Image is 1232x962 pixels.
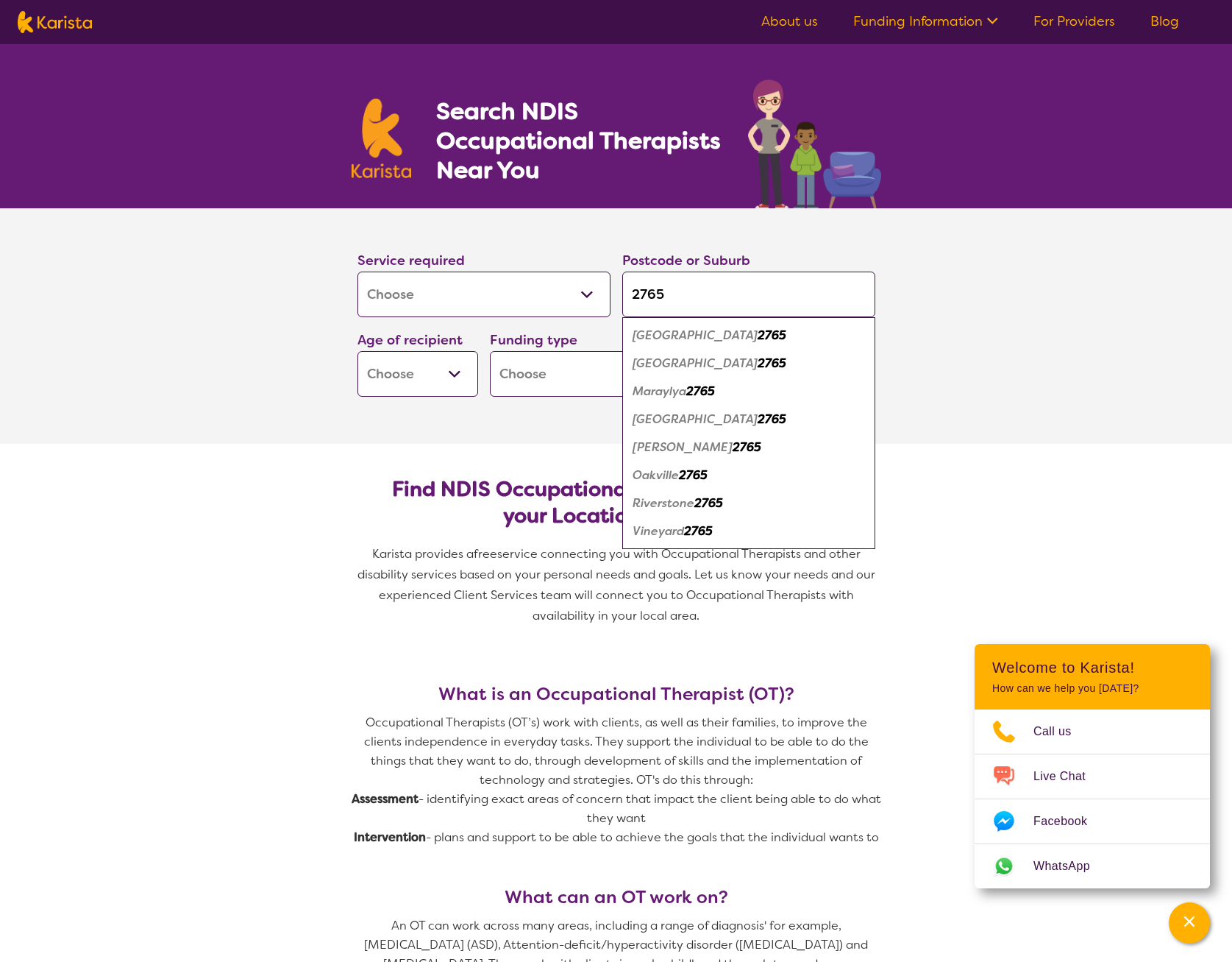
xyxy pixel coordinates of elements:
[357,331,463,349] label: Age of recipient
[633,356,758,371] em: [GEOGRAPHIC_DATA]
[352,684,881,704] h3: What is an Occupational Therapist (OT)?
[352,99,412,178] img: Karista logo
[633,467,679,483] em: Oakville
[354,830,426,845] strong: Intervention
[633,328,758,343] em: [GEOGRAPHIC_DATA]
[975,844,1210,888] a: Web link opens in a new tab.
[630,350,868,378] div: Box Hill 2765
[369,476,864,529] h2: Find NDIS Occupational Therapists based on your Location & Needs
[352,828,881,847] p: - plans and support to be able to achieve the goals that the individual wants to
[733,439,761,455] em: 2765
[1033,765,1103,788] span: Live Chat
[630,322,868,350] div: Berkshire Park 2765
[352,713,881,790] p: Occupational Therapists (OT’s) work with clients, as well as their families, to improve the clien...
[630,434,868,461] div: Nelson 2765
[490,331,577,349] label: Funding type
[633,495,694,511] em: Riverstone
[372,546,474,562] span: Karista provides a
[758,411,786,427] em: 2765
[761,13,818,30] a: About us
[630,489,868,517] div: Riverstone 2765
[630,406,868,434] div: Marsden Park 2765
[436,96,722,185] h1: Search NDIS Occupational Therapists Near You
[975,710,1210,888] ul: Choose channel
[18,11,92,33] img: Karista logo
[684,523,713,539] em: 2765
[630,517,868,545] div: Vineyard 2765
[992,659,1192,676] h2: Welcome to Karista!
[758,356,786,371] em: 2765
[622,272,875,317] input: Type
[1150,13,1179,30] a: Blog
[633,523,684,539] em: Vineyard
[352,790,881,828] p: - identifying exact areas of concern that impact the client being able to do what they want
[630,378,868,406] div: Maraylya 2765
[853,13,998,30] a: Funding Information
[633,439,733,455] em: [PERSON_NAME]
[633,411,758,427] em: [GEOGRAPHIC_DATA]
[748,79,881,208] img: occupational-therapy
[1033,721,1089,743] span: Call us
[1033,810,1105,832] span: Facebook
[1033,855,1108,877] span: WhatsApp
[352,887,881,908] h3: What can an OT work on?
[633,383,686,399] em: Maraylya
[622,252,750,269] label: Postcode or Suburb
[992,682,1192,695] p: How can we help you [DATE]?
[474,546,497,562] span: free
[975,644,1210,888] div: Channel Menu
[758,328,786,343] em: 2765
[1033,13,1115,30] a: For Providers
[357,252,465,269] label: Service required
[357,546,878,623] span: service connecting you with Occupational Therapists and other disability services based on your p...
[686,383,715,399] em: 2765
[694,495,723,511] em: 2765
[352,791,419,807] strong: Assessment
[630,461,868,489] div: Oakville 2765
[1169,902,1210,944] button: Channel Menu
[679,467,708,483] em: 2765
